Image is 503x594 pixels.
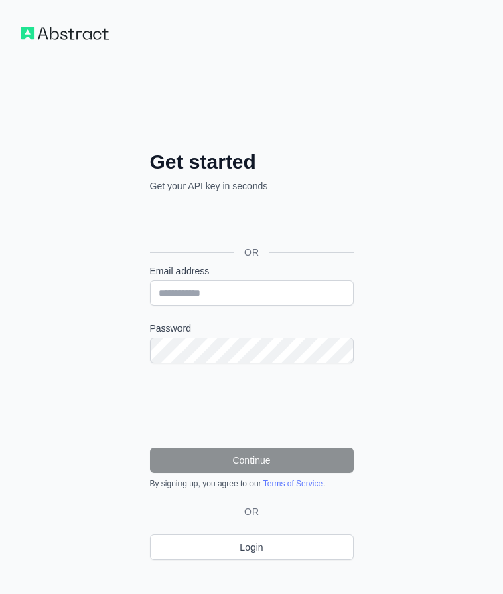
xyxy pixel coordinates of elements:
[150,534,354,560] a: Login
[263,479,323,488] a: Terms of Service
[143,207,358,237] iframe: Sign in with Google Button
[150,179,354,193] p: Get your API key in seconds
[150,478,354,489] div: By signing up, you agree to our .
[234,245,269,259] span: OR
[150,150,354,174] h2: Get started
[150,448,354,473] button: Continue
[150,322,354,335] label: Password
[150,379,354,431] iframe: reCAPTCHA
[239,505,264,518] span: OR
[21,27,109,40] img: Workflow
[150,264,354,278] label: Email address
